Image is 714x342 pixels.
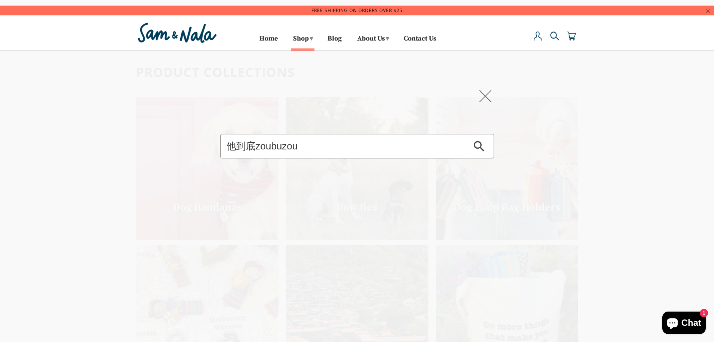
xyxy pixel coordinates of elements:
a: Search [550,32,559,48]
img: Sam & Nala [136,21,219,45]
a: Home [259,36,278,48]
a: Contact Us [404,36,436,48]
span: ▾ [386,34,389,43]
a: Free Shipping on orders over $25 [311,7,403,14]
a: My Account [533,32,542,48]
inbox-online-store-chat: Shopify online store chat [660,312,708,336]
a: About Us▾ [355,32,391,48]
span: ▾ [310,34,313,43]
img: cart-icon [567,32,576,41]
a: Blog [328,36,342,48]
a: Shop▾ [290,32,315,48]
img: search-icon [550,32,559,41]
img: user-icon [533,32,542,41]
input: Search Sam & Nala... [220,134,494,158]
